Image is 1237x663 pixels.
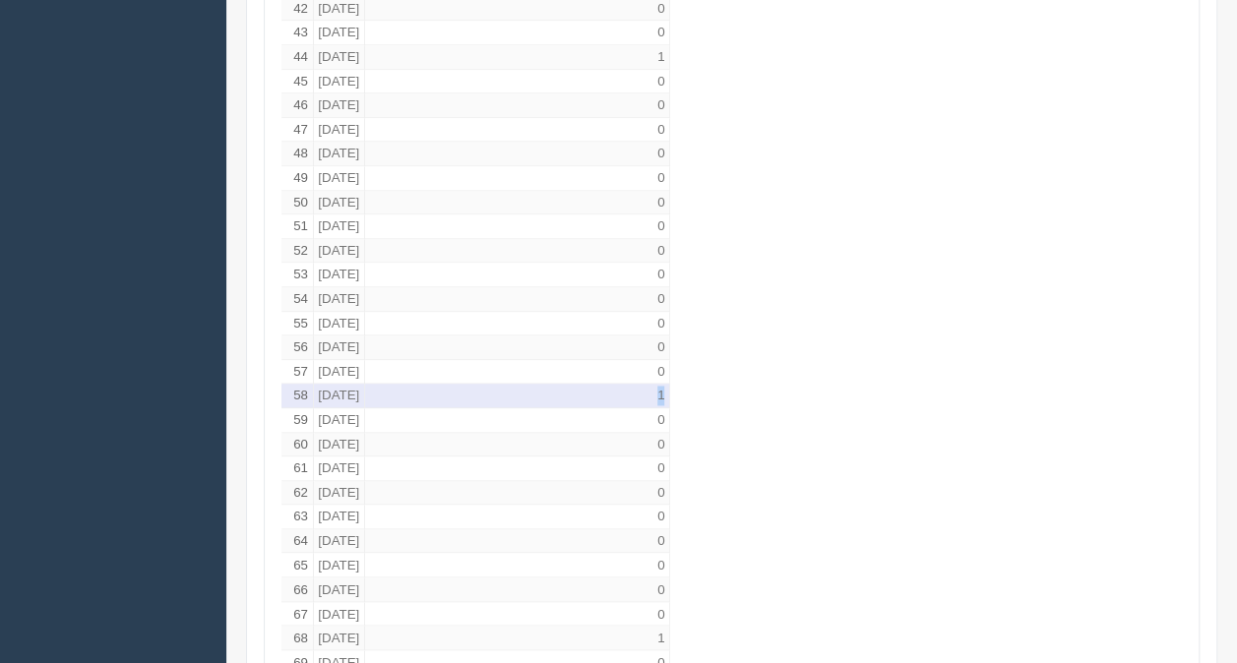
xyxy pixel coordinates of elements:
[365,312,670,336] td: 0
[365,529,670,554] td: 0
[365,166,670,191] td: 0
[281,408,314,433] td: 59
[314,335,365,360] td: [DATE]
[314,142,365,166] td: [DATE]
[365,577,670,602] td: 0
[281,626,314,650] td: 68
[314,118,365,143] td: [DATE]
[314,505,365,529] td: [DATE]
[314,45,365,70] td: [DATE]
[281,360,314,385] td: 57
[281,335,314,360] td: 56
[314,21,365,45] td: [DATE]
[281,384,314,408] td: 58
[314,360,365,385] td: [DATE]
[281,433,314,457] td: 60
[365,456,670,481] td: 0
[365,602,670,627] td: 0
[314,384,365,408] td: [DATE]
[314,191,365,215] td: [DATE]
[365,384,670,408] td: 1
[365,118,670,143] td: 0
[281,577,314,602] td: 66
[365,433,670,457] td: 0
[314,529,365,554] td: [DATE]
[314,312,365,336] td: [DATE]
[365,142,670,166] td: 0
[281,602,314,627] td: 67
[365,263,670,287] td: 0
[314,214,365,239] td: [DATE]
[314,166,365,191] td: [DATE]
[365,553,670,577] td: 0
[365,70,670,94] td: 0
[365,287,670,312] td: 0
[365,191,670,215] td: 0
[365,93,670,118] td: 0
[365,335,670,360] td: 0
[365,45,670,70] td: 1
[281,456,314,481] td: 61
[281,312,314,336] td: 55
[281,45,314,70] td: 44
[314,93,365,118] td: [DATE]
[281,70,314,94] td: 45
[281,239,314,264] td: 52
[281,214,314,239] td: 51
[281,553,314,577] td: 65
[281,287,314,312] td: 54
[314,577,365,602] td: [DATE]
[281,505,314,529] td: 63
[365,21,670,45] td: 0
[314,263,365,287] td: [DATE]
[281,529,314,554] td: 64
[281,21,314,45] td: 43
[365,481,670,506] td: 0
[281,191,314,215] td: 50
[314,70,365,94] td: [DATE]
[365,505,670,529] td: 0
[314,602,365,627] td: [DATE]
[314,626,365,650] td: [DATE]
[365,360,670,385] td: 0
[365,626,670,650] td: 1
[314,239,365,264] td: [DATE]
[281,93,314,118] td: 46
[281,118,314,143] td: 47
[281,166,314,191] td: 49
[314,456,365,481] td: [DATE]
[365,408,670,433] td: 0
[314,287,365,312] td: [DATE]
[365,239,670,264] td: 0
[314,481,365,506] td: [DATE]
[314,408,365,433] td: [DATE]
[314,433,365,457] td: [DATE]
[281,263,314,287] td: 53
[281,481,314,506] td: 62
[281,142,314,166] td: 48
[314,553,365,577] td: [DATE]
[365,214,670,239] td: 0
